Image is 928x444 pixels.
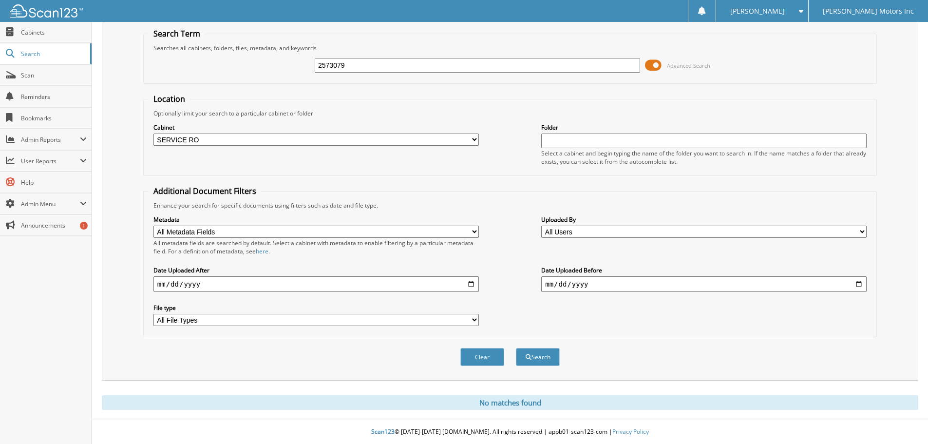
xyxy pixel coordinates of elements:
[21,71,87,79] span: Scan
[541,276,867,292] input: end
[149,109,871,117] div: Optionally limit your search to a particular cabinet or folder
[92,420,928,444] div: © [DATE]-[DATE] [DOMAIN_NAME]. All rights reserved | appb01-scan123-com |
[149,201,871,210] div: Enhance your search for specific documents using filters such as date and file type.
[371,427,395,436] span: Scan123
[541,266,867,274] label: Date Uploaded Before
[823,8,914,14] span: [PERSON_NAME] Motors Inc
[149,94,190,104] legend: Location
[667,62,710,69] span: Advanced Search
[541,149,867,166] div: Select a cabinet and begin typing the name of the folder you want to search in. If the name match...
[730,8,785,14] span: [PERSON_NAME]
[153,239,479,255] div: All metadata fields are searched by default. Select a cabinet with metadata to enable filtering b...
[21,114,87,122] span: Bookmarks
[516,348,560,366] button: Search
[153,304,479,312] label: File type
[21,93,87,101] span: Reminders
[460,348,504,366] button: Clear
[153,276,479,292] input: start
[10,4,83,18] img: scan123-logo-white.svg
[80,222,88,230] div: 1
[21,28,87,37] span: Cabinets
[541,215,867,224] label: Uploaded By
[102,395,918,410] div: No matches found
[612,427,649,436] a: Privacy Policy
[21,178,87,187] span: Help
[153,266,479,274] label: Date Uploaded After
[149,44,871,52] div: Searches all cabinets, folders, files, metadata, and keywords
[153,123,479,132] label: Cabinet
[21,157,80,165] span: User Reports
[21,50,85,58] span: Search
[153,215,479,224] label: Metadata
[21,200,80,208] span: Admin Menu
[21,221,87,230] span: Announcements
[149,28,205,39] legend: Search Term
[256,247,268,255] a: here
[21,135,80,144] span: Admin Reports
[541,123,867,132] label: Folder
[149,186,261,196] legend: Additional Document Filters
